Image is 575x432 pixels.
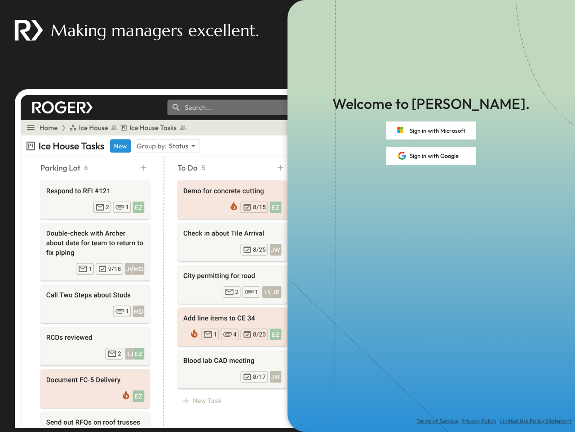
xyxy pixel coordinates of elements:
[332,94,530,114] p: Welcome to [PERSON_NAME].
[461,418,496,425] a: Privacy Policy
[386,147,476,165] button: Sign in with Google
[51,19,259,42] p: Making managers excellent.
[416,418,458,425] a: Terms of Service
[386,121,476,139] button: Sign in with Microsoft
[500,418,571,425] a: Limited Use Policy Statement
